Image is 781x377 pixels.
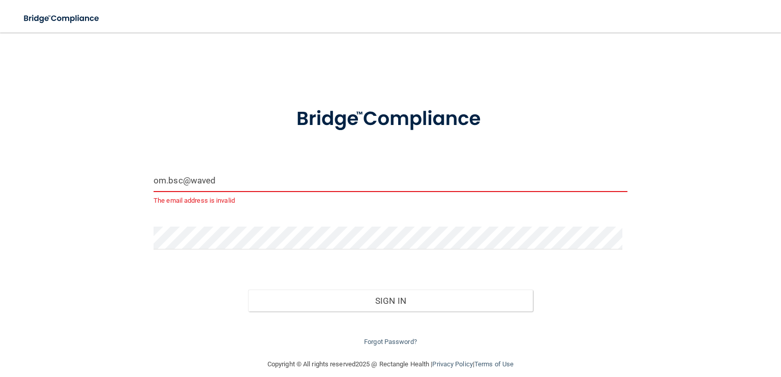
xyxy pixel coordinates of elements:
a: Privacy Policy [432,360,472,368]
input: Email [154,169,627,192]
iframe: Drift Widget Chat Controller [606,305,769,345]
a: Forgot Password? [364,338,417,345]
p: The email address is invalid [154,195,627,207]
button: Sign In [248,290,532,312]
img: bridge_compliance_login_screen.278c3ca4.svg [276,93,505,145]
a: Terms of Use [474,360,514,368]
img: bridge_compliance_login_screen.278c3ca4.svg [15,8,109,29]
